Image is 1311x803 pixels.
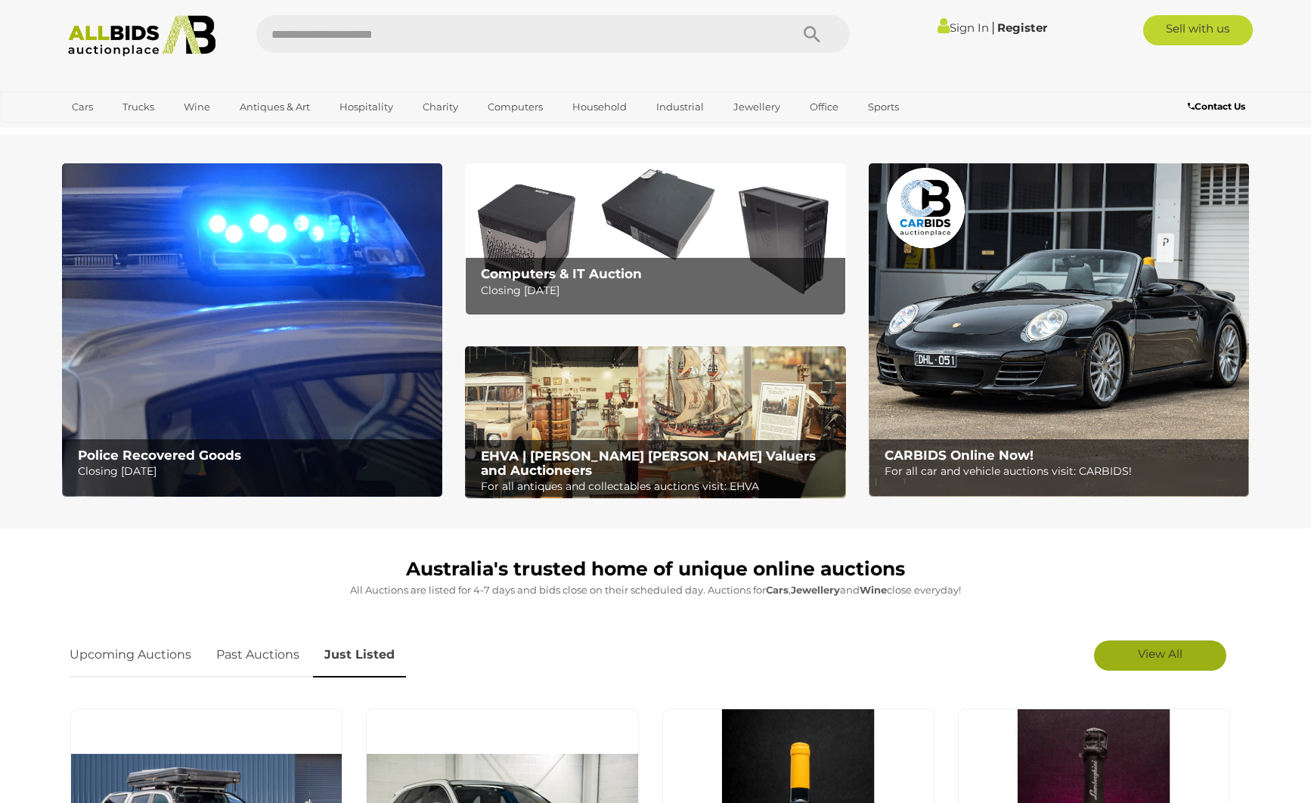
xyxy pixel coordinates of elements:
[1143,15,1253,45] a: Sell with us
[70,633,203,677] a: Upcoming Auctions
[858,95,909,119] a: Sports
[869,163,1249,497] img: CARBIDS Online Now!
[313,633,406,677] a: Just Listed
[791,584,840,596] strong: Jewellery
[1138,646,1182,661] span: View All
[70,559,1241,580] h1: Australia's trusted home of unique online auctions
[481,477,837,496] p: For all antiques and collectables auctions visit: EHVA
[330,95,403,119] a: Hospitality
[478,95,553,119] a: Computers
[413,95,468,119] a: Charity
[1094,640,1226,671] a: View All
[70,581,1241,599] p: All Auctions are listed for 4-7 days and bids close on their scheduled day. Auctions for , and cl...
[1188,98,1249,115] a: Contact Us
[869,163,1249,497] a: CARBIDS Online Now! CARBIDS Online Now! For all car and vehicle auctions visit: CARBIDS!
[205,633,311,677] a: Past Auctions
[646,95,714,119] a: Industrial
[481,281,837,300] p: Closing [DATE]
[78,448,241,463] b: Police Recovered Goods
[481,448,816,478] b: EHVA | [PERSON_NAME] [PERSON_NAME] Valuers and Auctioneers
[481,266,642,281] b: Computers & IT Auction
[60,15,224,57] img: Allbids.com.au
[465,163,845,315] img: Computers & IT Auction
[885,462,1241,481] p: For all car and vehicle auctions visit: CARBIDS!
[465,346,845,499] img: EHVA | Evans Hastings Valuers and Auctioneers
[991,19,995,36] span: |
[885,448,1034,463] b: CARBIDS Online Now!
[62,163,442,497] a: Police Recovered Goods Police Recovered Goods Closing [DATE]
[774,15,850,53] button: Search
[465,346,845,499] a: EHVA | Evans Hastings Valuers and Auctioneers EHVA | [PERSON_NAME] [PERSON_NAME] Valuers and Auct...
[860,584,887,596] strong: Wine
[62,163,442,497] img: Police Recovered Goods
[1188,101,1245,112] b: Contact Us
[174,95,220,119] a: Wine
[938,20,989,35] a: Sign In
[800,95,848,119] a: Office
[62,119,189,144] a: [GEOGRAPHIC_DATA]
[230,95,320,119] a: Antiques & Art
[62,95,103,119] a: Cars
[563,95,637,119] a: Household
[113,95,164,119] a: Trucks
[766,584,789,596] strong: Cars
[78,462,434,481] p: Closing [DATE]
[997,20,1047,35] a: Register
[465,163,845,315] a: Computers & IT Auction Computers & IT Auction Closing [DATE]
[724,95,790,119] a: Jewellery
